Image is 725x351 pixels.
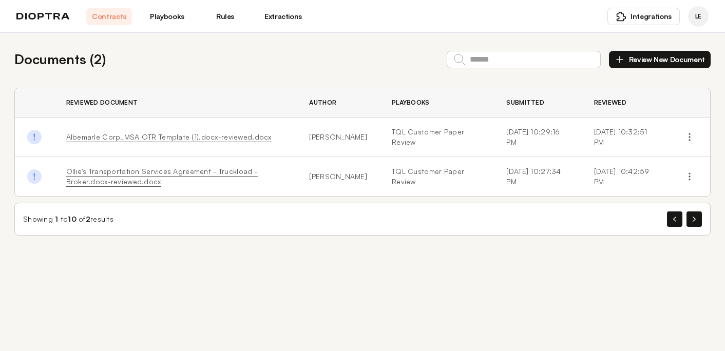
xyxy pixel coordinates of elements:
[54,88,297,118] th: Reviewed Document
[392,127,482,147] a: TQL Customer Paper Review
[66,132,272,141] a: Albemarle Corp_MSA OTR Template (1).docx-reviewed.docx
[297,88,379,118] th: Author
[202,8,248,25] a: Rules
[616,11,626,22] img: puzzle
[582,88,669,118] th: Reviewed
[260,8,306,25] a: Extractions
[23,214,113,224] div: Showing to of results
[609,51,711,68] button: Review New Document
[86,215,90,223] span: 2
[144,8,190,25] a: Playbooks
[27,130,42,144] img: Done
[688,6,709,27] div: Laurie Ehrlich
[494,88,581,118] th: Submitted
[27,169,42,184] img: Done
[392,166,482,187] a: TQL Customer Paper Review
[494,118,581,157] td: [DATE] 10:29:16 PM
[297,118,379,157] td: [PERSON_NAME]
[631,11,672,22] span: Integrations
[55,215,58,223] span: 1
[297,157,379,197] td: [PERSON_NAME]
[379,88,494,118] th: Playbooks
[494,157,581,197] td: [DATE] 10:27:34 PM
[582,157,669,197] td: [DATE] 10:42:59 PM
[14,49,106,69] h2: Documents ( 2 )
[607,8,680,25] button: Integrations
[86,8,132,25] a: Contracts
[695,12,701,21] span: LE
[66,167,258,186] a: Ollie's Transportation Services Agreement - Truckload - Broker.docx-reviewed.docx
[686,211,702,227] button: Next
[68,215,77,223] span: 10
[667,211,682,227] button: Previous
[582,118,669,157] td: [DATE] 10:32:51 PM
[16,13,70,20] img: logo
